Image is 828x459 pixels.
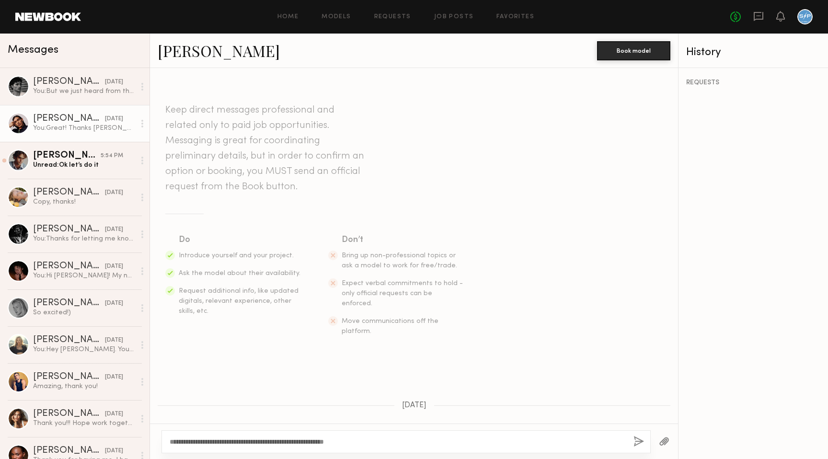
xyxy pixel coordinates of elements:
a: Favorites [496,14,534,20]
div: [PERSON_NAME] [33,409,105,419]
span: [DATE] [402,402,426,410]
div: You: But we just heard from the client and we are unfortunately moving forward in a different dir... [33,87,135,96]
a: Book model [597,46,670,54]
div: Unread: Ok let’s do it [33,161,135,170]
div: Do [179,233,301,247]
div: [DATE] [105,262,123,271]
div: [PERSON_NAME] [33,446,105,456]
div: [PERSON_NAME] [33,188,105,197]
div: You: Thanks for letting me know! We are set for the 24th, so that's okay. Appreciate it and good ... [33,234,135,243]
a: [PERSON_NAME] [158,40,280,61]
div: REQUESTS [686,80,820,86]
div: So excited!) [33,308,135,317]
a: Home [277,14,299,20]
div: History [686,47,820,58]
span: Expect verbal commitments to hold - only official requests can be enforced. [342,280,463,307]
span: Ask the model about their availability. [179,270,300,276]
div: You: Hey [PERSON_NAME]. Your schedule is probably packed, so I hope you get to see these messages... [33,345,135,354]
span: Introduce yourself and your project. [179,252,294,259]
div: You: Great! Thanks [PERSON_NAME]. Would you prefer I book you on or off this site? [33,124,135,133]
div: [DATE] [105,115,123,124]
div: Thank you!!! Hope work together again 💘 [33,419,135,428]
div: Don’t [342,233,464,247]
div: [DATE] [105,373,123,382]
div: [DATE] [105,299,123,308]
div: [DATE] [105,188,123,197]
a: Requests [374,14,411,20]
div: [PERSON_NAME] [33,151,101,161]
div: Copy, thanks! [33,197,135,207]
div: [DATE] [105,410,123,419]
div: [DATE] [105,78,123,87]
div: [PERSON_NAME] [33,372,105,382]
button: Book model [597,41,670,60]
div: [PERSON_NAME] [33,298,105,308]
div: You: Hi [PERSON_NAME]! My name's [PERSON_NAME] and I'm the production coordinator at [PERSON_NAME... [33,271,135,280]
div: [PERSON_NAME] [33,114,105,124]
div: 5:54 PM [101,151,123,161]
header: Keep direct messages professional and related only to paid job opportunities. Messaging is great ... [165,103,367,195]
span: Bring up non-professional topics or ask a model to work for free/trade. [342,252,457,269]
div: [PERSON_NAME] [33,225,105,234]
div: [DATE] [105,225,123,234]
div: [PERSON_NAME] [33,335,105,345]
a: Models [322,14,351,20]
div: [DATE] [105,447,123,456]
span: Request additional info, like updated digitals, relevant experience, other skills, etc. [179,288,299,314]
a: Job Posts [434,14,474,20]
div: [PERSON_NAME] [33,77,105,87]
div: Amazing, thank you! [33,382,135,391]
div: [DATE] [105,336,123,345]
span: Move communications off the platform. [342,318,438,334]
span: Messages [8,45,58,56]
div: [PERSON_NAME] [33,262,105,271]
